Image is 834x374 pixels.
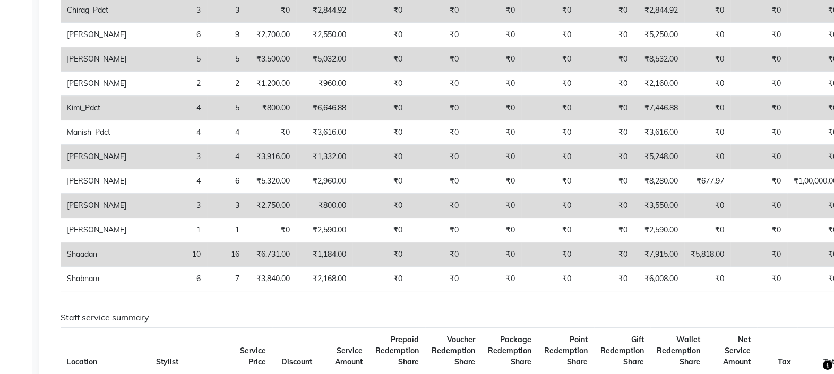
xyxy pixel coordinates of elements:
[133,242,207,267] td: 10
[156,357,178,367] span: Stylist
[409,169,465,194] td: ₹0
[207,267,246,291] td: 7
[730,120,787,145] td: ₹0
[578,96,634,120] td: ₹0
[465,242,521,267] td: ₹0
[207,23,246,47] td: 9
[521,169,578,194] td: ₹0
[409,23,465,47] td: ₹0
[578,23,634,47] td: ₹0
[488,335,531,367] span: Package Redemption Share
[578,242,634,267] td: ₹0
[521,72,578,96] td: ₹0
[352,169,409,194] td: ₹0
[521,218,578,242] td: ₹0
[296,47,352,72] td: ₹5,032.00
[207,145,246,169] td: 4
[684,96,730,120] td: ₹0
[133,267,207,291] td: 6
[465,120,521,145] td: ₹0
[352,194,409,218] td: ₹0
[730,72,787,96] td: ₹0
[133,145,207,169] td: 3
[778,357,791,367] span: Tax
[246,47,296,72] td: ₹3,500.00
[578,47,634,72] td: ₹0
[133,194,207,218] td: 3
[521,242,578,267] td: ₹0
[352,96,409,120] td: ₹0
[296,169,352,194] td: ₹2,960.00
[67,357,97,367] span: Location
[465,72,521,96] td: ₹0
[246,120,296,145] td: ₹0
[730,267,787,291] td: ₹0
[61,72,133,96] td: [PERSON_NAME]
[600,335,644,367] span: Gift Redemption Share
[409,72,465,96] td: ₹0
[730,194,787,218] td: ₹0
[634,267,684,291] td: ₹6,008.00
[521,96,578,120] td: ₹0
[634,194,684,218] td: ₹3,550.00
[133,96,207,120] td: 4
[207,169,246,194] td: 6
[521,47,578,72] td: ₹0
[409,47,465,72] td: ₹0
[246,218,296,242] td: ₹0
[246,96,296,120] td: ₹800.00
[296,242,352,267] td: ₹1,184.00
[246,72,296,96] td: ₹1,200.00
[634,96,684,120] td: ₹7,446.88
[61,169,133,194] td: [PERSON_NAME]
[296,120,352,145] td: ₹3,616.00
[657,335,700,367] span: Wallet Redemption Share
[352,72,409,96] td: ₹0
[521,120,578,145] td: ₹0
[465,23,521,47] td: ₹0
[684,169,730,194] td: ₹677.97
[465,267,521,291] td: ₹0
[409,120,465,145] td: ₹0
[240,346,266,367] span: Service Price
[246,194,296,218] td: ₹2,750.00
[578,120,634,145] td: ₹0
[684,23,730,47] td: ₹0
[207,96,246,120] td: 5
[61,312,811,323] h6: Staff service summary
[133,218,207,242] td: 1
[723,335,751,367] span: Net Service Amount
[684,72,730,96] td: ₹0
[296,218,352,242] td: ₹2,590.00
[634,47,684,72] td: ₹8,532.00
[634,72,684,96] td: ₹2,160.00
[684,145,730,169] td: ₹0
[133,47,207,72] td: 5
[684,194,730,218] td: ₹0
[207,120,246,145] td: 4
[335,346,363,367] span: Service Amount
[465,47,521,72] td: ₹0
[634,145,684,169] td: ₹5,248.00
[730,23,787,47] td: ₹0
[61,47,133,72] td: [PERSON_NAME]
[61,242,133,267] td: Shaadan
[133,23,207,47] td: 6
[296,72,352,96] td: ₹960.00
[61,267,133,291] td: Shabnam
[634,23,684,47] td: ₹5,250.00
[521,194,578,218] td: ₹0
[61,23,133,47] td: [PERSON_NAME]
[207,47,246,72] td: 5
[730,96,787,120] td: ₹0
[352,120,409,145] td: ₹0
[61,120,133,145] td: Manish_Pdct
[465,218,521,242] td: ₹0
[375,335,419,367] span: Prepaid Redemption Share
[296,267,352,291] td: ₹2,168.00
[521,267,578,291] td: ₹0
[432,335,475,367] span: Voucher Redemption Share
[133,120,207,145] td: 4
[465,169,521,194] td: ₹0
[409,194,465,218] td: ₹0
